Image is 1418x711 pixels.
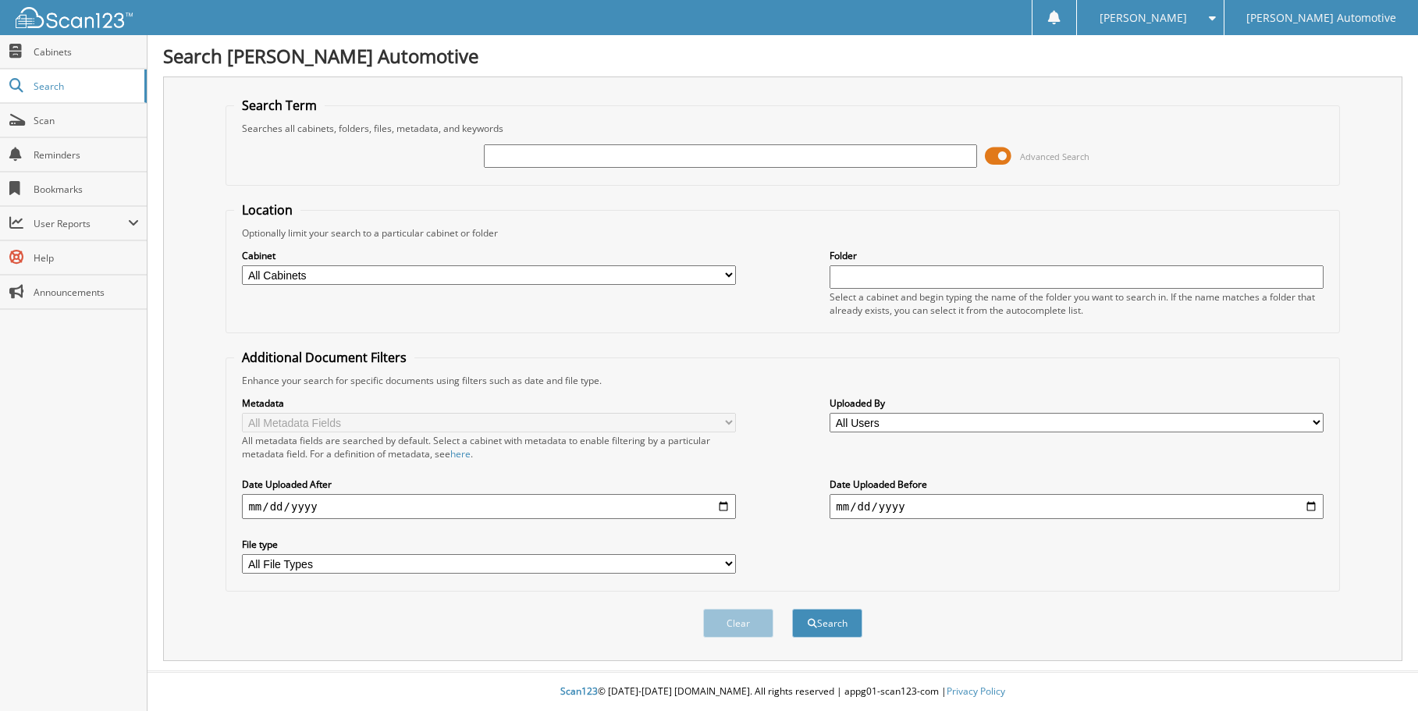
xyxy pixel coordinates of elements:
legend: Location [234,201,300,219]
span: Advanced Search [1020,151,1089,162]
a: here [450,447,471,460]
label: File type [242,538,735,551]
div: Optionally limit your search to a particular cabinet or folder [234,226,1331,240]
span: Cabinets [34,45,139,59]
label: Uploaded By [830,396,1323,410]
h1: Search [PERSON_NAME] Automotive [163,43,1402,69]
span: Scan123 [560,684,598,698]
div: © [DATE]-[DATE] [DOMAIN_NAME]. All rights reserved | appg01-scan123-com | [147,673,1418,711]
div: Searches all cabinets, folders, files, metadata, and keywords [234,122,1331,135]
label: Metadata [242,396,735,410]
input: end [830,494,1323,519]
span: Announcements [34,286,139,299]
div: Enhance your search for specific documents using filters such as date and file type. [234,374,1331,387]
input: start [242,494,735,519]
span: Scan [34,114,139,127]
img: scan123-logo-white.svg [16,7,133,28]
button: Search [792,609,862,638]
span: User Reports [34,217,128,230]
span: Bookmarks [34,183,139,196]
div: All metadata fields are searched by default. Select a cabinet with metadata to enable filtering b... [242,434,735,460]
div: Select a cabinet and begin typing the name of the folder you want to search in. If the name match... [830,290,1323,317]
legend: Search Term [234,97,325,114]
span: Search [34,80,137,93]
label: Date Uploaded After [242,478,735,491]
span: Help [34,251,139,265]
legend: Additional Document Filters [234,349,414,366]
button: Clear [703,609,773,638]
label: Date Uploaded Before [830,478,1323,491]
span: [PERSON_NAME] [1100,13,1187,23]
iframe: Chat Widget [1340,636,1418,711]
a: Privacy Policy [947,684,1005,698]
span: Reminders [34,148,139,162]
span: [PERSON_NAME] Automotive [1246,13,1396,23]
label: Folder [830,249,1323,262]
label: Cabinet [242,249,735,262]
